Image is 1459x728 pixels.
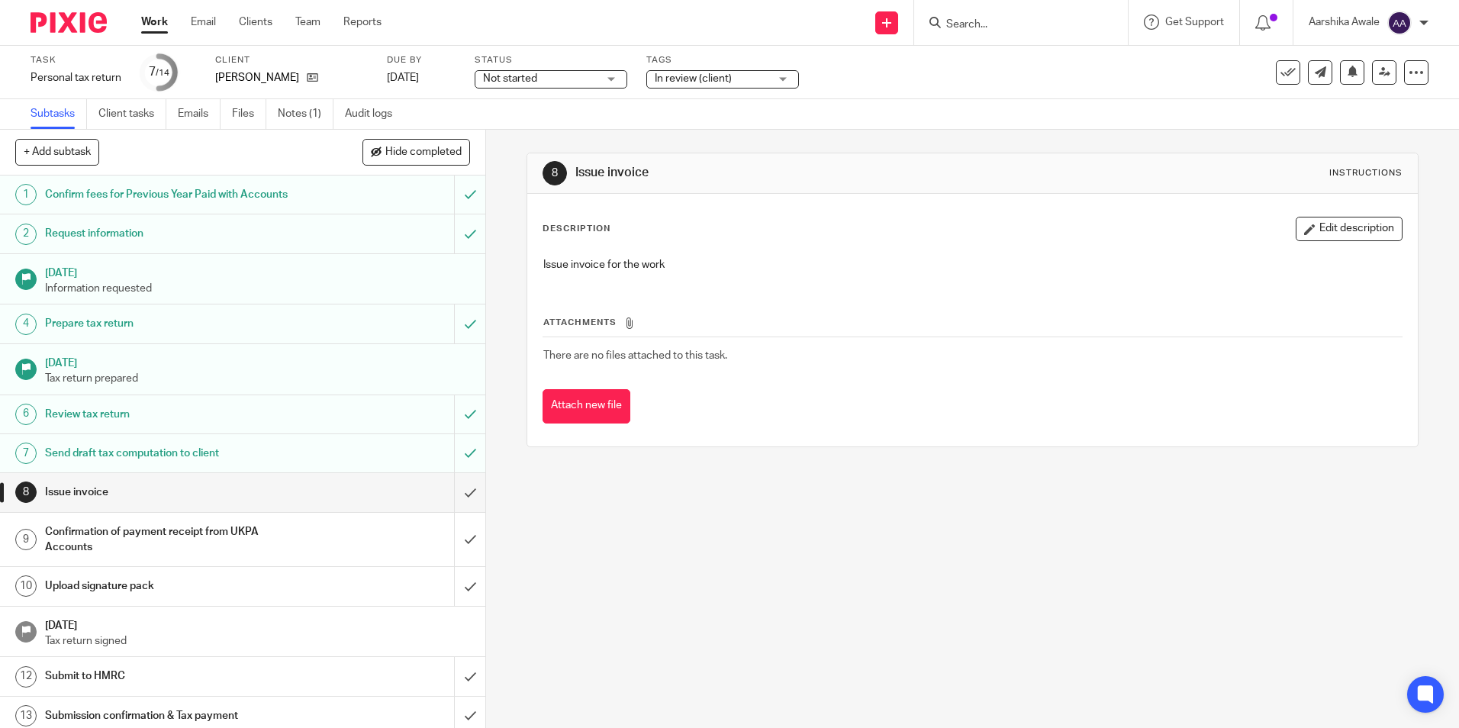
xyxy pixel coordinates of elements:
[45,403,308,426] h1: Review tax return
[31,54,121,66] label: Task
[45,442,308,465] h1: Send draft tax computation to client
[149,63,169,81] div: 7
[15,314,37,335] div: 4
[98,99,166,129] a: Client tasks
[45,665,308,688] h1: Submit to HMRC
[1329,167,1403,179] div: Instructions
[141,14,168,30] a: Work
[45,371,471,386] p: Tax return prepared
[178,99,221,129] a: Emails
[543,350,727,361] span: There are no files attached to this task.
[945,18,1082,32] input: Search
[45,481,308,504] h1: Issue invoice
[232,99,266,129] a: Files
[646,54,799,66] label: Tags
[239,14,272,30] a: Clients
[15,529,37,550] div: 9
[45,704,308,727] h1: Submission confirmation & Tax payment
[278,99,333,129] a: Notes (1)
[156,69,169,77] small: /14
[45,183,308,206] h1: Confirm fees for Previous Year Paid with Accounts
[15,666,37,688] div: 12
[45,222,308,245] h1: Request information
[15,443,37,464] div: 7
[543,257,1401,272] p: Issue invoice for the work
[45,312,308,335] h1: Prepare tax return
[1309,14,1380,30] p: Aarshika Awale
[31,99,87,129] a: Subtasks
[345,99,404,129] a: Audit logs
[295,14,320,30] a: Team
[475,54,627,66] label: Status
[15,705,37,726] div: 13
[215,70,299,85] p: [PERSON_NAME]
[45,352,471,371] h1: [DATE]
[655,73,732,84] span: In review (client)
[1296,217,1403,241] button: Edit description
[483,73,537,84] span: Not started
[15,224,37,245] div: 2
[45,262,471,281] h1: [DATE]
[215,54,368,66] label: Client
[45,575,308,598] h1: Upload signature pack
[45,633,471,649] p: Tax return signed
[543,223,610,235] p: Description
[15,184,37,205] div: 1
[387,54,456,66] label: Due by
[1165,17,1224,27] span: Get Support
[15,139,99,165] button: + Add subtask
[543,389,630,424] button: Attach new file
[45,281,471,296] p: Information requested
[191,14,216,30] a: Email
[543,161,567,185] div: 8
[15,575,37,597] div: 10
[362,139,470,165] button: Hide completed
[387,72,419,83] span: [DATE]
[31,12,107,33] img: Pixie
[343,14,382,30] a: Reports
[575,165,1005,181] h1: Issue invoice
[15,404,37,425] div: 6
[15,482,37,503] div: 8
[385,147,462,159] span: Hide completed
[31,70,121,85] div: Personal tax return
[543,318,617,327] span: Attachments
[1387,11,1412,35] img: svg%3E
[45,614,471,633] h1: [DATE]
[45,520,308,559] h1: Confirmation of payment receipt from UKPA Accounts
